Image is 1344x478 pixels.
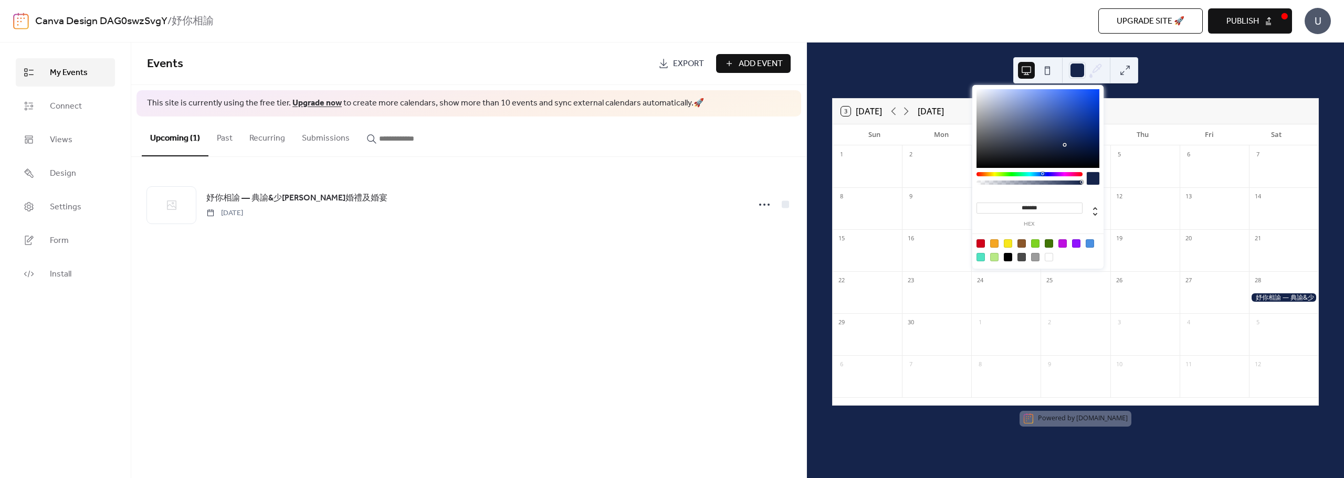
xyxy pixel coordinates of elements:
[50,268,71,281] span: Install
[1183,359,1194,370] div: 11
[1045,239,1053,248] div: #417505
[1017,253,1026,261] div: #4A4A4A
[50,67,88,79] span: My Events
[1249,293,1318,302] div: 妤你相諭 — 典諭&少妤婚禮及婚宴
[1058,239,1067,248] div: #BD10E0
[1098,8,1203,34] button: Upgrade site 🚀
[1183,149,1194,161] div: 6
[1044,317,1055,328] div: 2
[976,221,1083,227] label: hex
[976,239,985,248] div: #D0021B
[1305,8,1331,34] div: U
[905,191,917,203] div: 9
[905,317,917,328] div: 30
[50,167,76,180] span: Design
[147,98,704,109] span: This site is currently using the free tier. to create more calendars, show more than 10 events an...
[1252,149,1264,161] div: 7
[1183,233,1194,245] div: 20
[50,201,81,214] span: Settings
[1004,253,1012,261] div: #000000
[1044,359,1055,370] div: 9
[147,52,183,76] span: Events
[905,149,917,161] div: 2
[836,317,847,328] div: 29
[241,116,293,155] button: Recurring
[1226,15,1259,28] span: Publish
[974,359,986,370] div: 8
[918,105,944,118] div: [DATE]
[16,226,115,254] a: Form
[1252,275,1264,286] div: 28
[673,58,704,70] span: Export
[1183,317,1194,328] div: 4
[974,275,986,286] div: 24
[16,159,115,187] a: Design
[1114,191,1125,203] div: 12
[50,235,69,247] span: Form
[1109,124,1176,145] div: Thu
[1183,275,1194,286] div: 27
[16,92,115,120] a: Connect
[142,116,208,156] button: Upcoming (1)
[650,54,712,73] a: Export
[1031,253,1039,261] div: #9B9B9B
[841,124,908,145] div: Sun
[16,193,115,221] a: Settings
[1114,149,1125,161] div: 5
[1252,317,1264,328] div: 5
[837,104,886,119] button: 3[DATE]
[50,100,82,113] span: Connect
[1176,124,1243,145] div: Fri
[1076,413,1128,422] a: [DOMAIN_NAME]
[836,233,847,245] div: 15
[16,125,115,154] a: Views
[1252,191,1264,203] div: 14
[1114,233,1125,245] div: 19
[1114,275,1125,286] div: 26
[1243,124,1310,145] div: Sat
[1045,253,1053,261] div: #FFFFFF
[167,12,172,31] b: /
[16,260,115,288] a: Install
[1086,239,1094,248] div: #4A90E2
[974,317,986,328] div: 1
[1117,15,1184,28] span: Upgrade site 🚀
[292,95,342,111] a: Upgrade now
[1017,239,1026,248] div: #8B572A
[50,134,72,146] span: Views
[1072,239,1080,248] div: #9013FE
[1038,413,1128,422] div: Powered by
[908,124,975,145] div: Mon
[905,233,917,245] div: 16
[1044,275,1055,286] div: 25
[836,275,847,286] div: 22
[1114,317,1125,328] div: 3
[13,13,29,29] img: logo
[1031,239,1039,248] div: #7ED321
[976,253,985,261] div: #50E3C2
[836,359,847,370] div: 6
[172,12,214,31] b: 妤你相諭
[1004,239,1012,248] div: #F8E71C
[905,359,917,370] div: 7
[206,208,243,219] span: [DATE]
[208,116,241,155] button: Past
[990,253,999,261] div: #B8E986
[1252,233,1264,245] div: 21
[293,116,358,155] button: Submissions
[35,12,167,31] a: Canva Design DAG0swzSvgY
[836,149,847,161] div: 1
[16,58,115,87] a: My Events
[990,239,999,248] div: #F5A623
[836,191,847,203] div: 8
[1252,359,1264,370] div: 12
[739,58,783,70] span: Add Event
[716,54,791,73] button: Add Event
[1208,8,1292,34] button: Publish
[1183,191,1194,203] div: 13
[905,275,917,286] div: 23
[1114,359,1125,370] div: 10
[206,192,387,205] a: 妤你相諭 — 典諭&少[PERSON_NAME]婚禮及婚宴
